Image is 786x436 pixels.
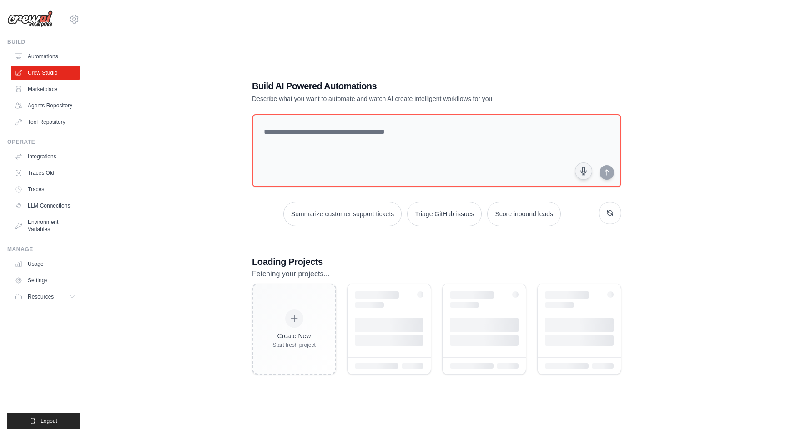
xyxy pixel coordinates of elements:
div: Operate [7,138,80,146]
img: Logo [7,10,53,28]
a: Marketplace [11,82,80,96]
button: Click to speak your automation idea [575,162,592,180]
button: Logout [7,413,80,429]
span: Logout [40,417,57,425]
p: Fetching your projects... [252,268,621,280]
button: Resources [11,289,80,304]
a: Settings [11,273,80,288]
div: Create New [272,331,316,340]
p: Describe what you want to automate and watch AI create intelligent workflows for you [252,94,558,103]
div: Manage [7,246,80,253]
a: Automations [11,49,80,64]
button: Get new suggestions [599,202,621,224]
a: Tool Repository [11,115,80,129]
a: LLM Connections [11,198,80,213]
button: Score inbound leads [487,202,561,226]
div: Build [7,38,80,46]
a: Crew Studio [11,66,80,80]
a: Usage [11,257,80,271]
span: Resources [28,293,54,300]
a: Traces [11,182,80,197]
button: Summarize customer support tickets [283,202,402,226]
a: Agents Repository [11,98,80,113]
h1: Build AI Powered Automations [252,80,558,92]
div: Start fresh project [272,341,316,349]
h3: Loading Projects [252,255,621,268]
a: Integrations [11,149,80,164]
button: Triage GitHub issues [407,202,482,226]
a: Traces Old [11,166,80,180]
a: Environment Variables [11,215,80,237]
